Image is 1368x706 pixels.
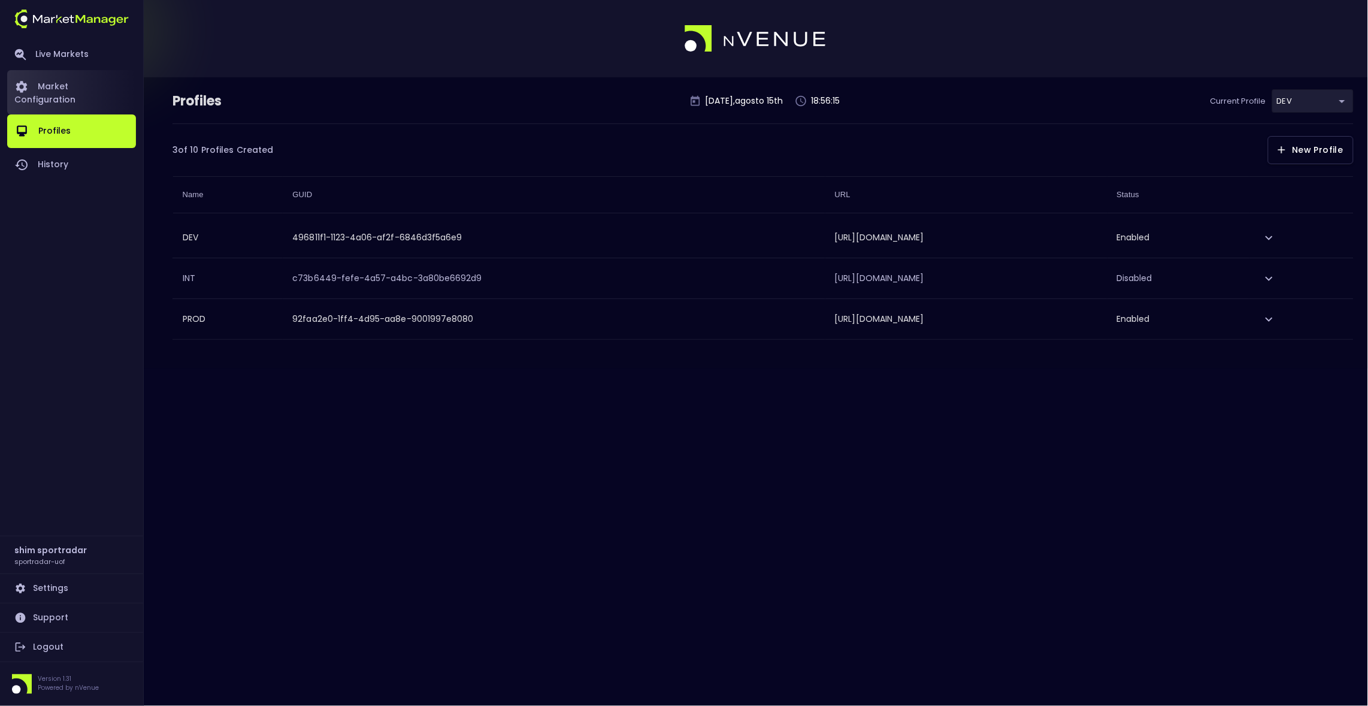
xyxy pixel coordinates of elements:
[283,176,825,213] th: GUID
[811,95,840,107] p: 18:56:15
[7,39,136,70] a: Live Markets
[825,258,1107,298] td: [URL][DOMAIN_NAME]
[283,218,825,258] td: 496811f1-1123-4a06-af2f-6846d3f5a6e9
[1272,89,1354,113] div: DEV
[1259,228,1279,248] button: expand row
[1107,176,1250,213] th: Status
[825,218,1107,258] td: [URL][DOMAIN_NAME]
[7,633,136,662] a: Logout
[38,674,99,683] p: Version 1.31
[825,299,1107,339] td: [URL][DOMAIN_NAME]
[1259,268,1279,289] button: expand row
[14,10,129,28] img: logo
[173,258,283,298] th: INT
[7,148,136,182] a: History
[705,95,783,107] p: [DATE] , agosto 15 th
[7,674,136,694] div: Version 1.31Powered by nVenue
[283,299,825,339] td: 92faa2e0-1ff4-4d95-aa8e-9001997e8080
[7,574,136,603] a: Settings
[1259,309,1279,330] button: expand row
[38,683,99,692] p: Powered by nVenue
[172,143,273,156] div: 3 of 10 Profiles Created
[283,258,825,298] td: c73b6449-fefe-4a57-a4bc-3a80be6692d9
[172,92,319,111] div: Profiles
[1268,136,1354,164] button: New Profile
[14,557,65,566] h3: sportradar-uof
[825,176,1107,213] th: URL
[1117,313,1150,325] span: Enabled
[173,299,283,339] th: PROD
[172,176,1354,340] table: collapsible table
[685,25,827,53] img: logo
[7,114,136,148] a: Profiles
[14,544,87,557] h2: shim sportradar
[7,604,136,632] a: Support
[7,70,136,114] a: Market Configuration
[1117,272,1152,284] span: Disabled
[1210,95,1266,107] p: Current Profile
[173,218,283,258] th: DEV
[1117,231,1150,243] span: Enabled
[173,176,283,213] th: Name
